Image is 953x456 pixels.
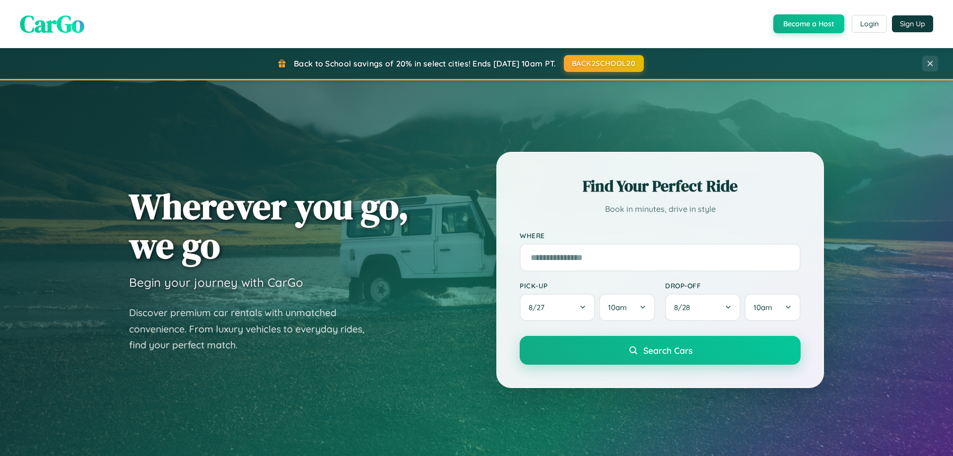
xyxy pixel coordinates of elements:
span: 10am [608,303,627,312]
h2: Find Your Perfect Ride [520,175,801,197]
button: 10am [599,294,655,321]
button: Login [852,15,887,33]
button: Search Cars [520,336,801,365]
span: Back to School savings of 20% in select cities! Ends [DATE] 10am PT. [294,59,556,68]
button: Become a Host [773,14,844,33]
p: Book in minutes, drive in style [520,202,801,216]
label: Where [520,231,801,240]
button: 8/28 [665,294,741,321]
span: 8 / 27 [529,303,549,312]
span: 10am [753,303,772,312]
p: Discover premium car rentals with unmatched convenience. From luxury vehicles to everyday rides, ... [129,305,377,353]
button: 8/27 [520,294,595,321]
h3: Begin your journey with CarGo [129,275,303,290]
span: Search Cars [643,345,692,356]
h1: Wherever you go, we go [129,187,409,265]
button: Sign Up [892,15,933,32]
label: Pick-up [520,281,655,290]
button: BACK2SCHOOL20 [564,55,644,72]
button: 10am [745,294,801,321]
span: 8 / 28 [674,303,695,312]
label: Drop-off [665,281,801,290]
span: CarGo [20,7,84,40]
